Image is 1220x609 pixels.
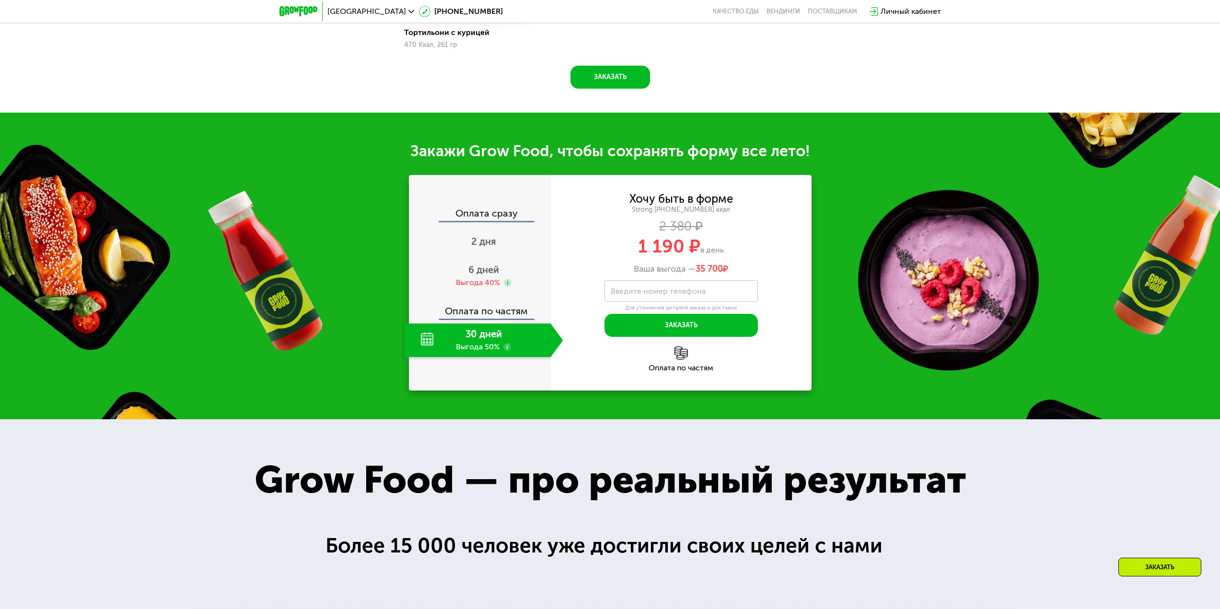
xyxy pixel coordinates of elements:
[419,6,503,17] a: [PHONE_NUMBER]
[1118,558,1201,576] div: Заказать
[325,530,895,562] div: Более 15 000 человек уже достигли своих целей с нами
[638,235,700,257] span: 1 190 ₽
[881,6,941,17] div: Личный кабинет
[611,288,706,294] label: Введите номер телефона
[410,297,551,319] div: Оплата по частям
[456,277,500,288] div: Выгода 40%
[700,245,724,254] span: в день
[551,206,812,214] div: Strong [PHONE_NUMBER] ккал
[551,364,812,372] div: Оплата по частям
[713,8,759,15] a: Качество еды
[327,8,406,15] span: [GEOGRAPHIC_DATA]
[696,264,728,275] span: ₽
[551,264,812,275] div: Ваша выгода —
[808,8,857,15] div: поставщикам
[604,314,758,337] button: Заказать
[696,264,723,274] span: 35 700
[629,194,733,204] div: Хочу быть в форме
[551,221,812,232] div: 2 380 ₽
[570,66,650,89] button: Заказать
[767,8,800,15] a: Вендинги
[674,346,688,360] img: l6xcnZfty9opOoJh.png
[404,41,525,49] div: 470 Ккал, 261 гр
[226,451,994,509] div: Grow Food — про реальный результат
[410,208,551,221] div: Оплата сразу
[471,236,496,247] span: 2 дня
[468,264,499,276] span: 6 дней
[604,304,758,312] div: Для уточнения деталей заказа и доставки
[404,28,533,37] div: Тортильони с курицей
